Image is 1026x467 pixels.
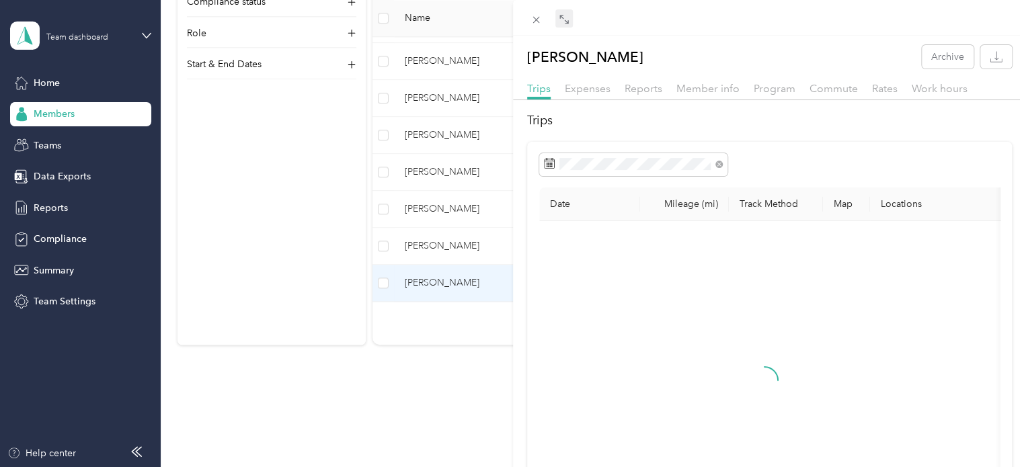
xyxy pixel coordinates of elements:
span: Member info [676,82,740,95]
span: Expenses [565,82,610,95]
h2: Trips [527,112,1012,130]
iframe: Everlance-gr Chat Button Frame [951,392,1026,467]
p: [PERSON_NAME] [527,45,643,69]
span: Reports [625,82,662,95]
th: Date [539,187,640,221]
th: Mileage (mi) [640,187,729,221]
span: Program [754,82,795,95]
span: Rates [872,82,898,95]
span: Trips [527,82,551,95]
span: Commute [810,82,858,95]
th: Track Method [729,187,823,221]
button: Archive [922,45,974,69]
th: Map [823,187,870,221]
span: Work hours [912,82,968,95]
